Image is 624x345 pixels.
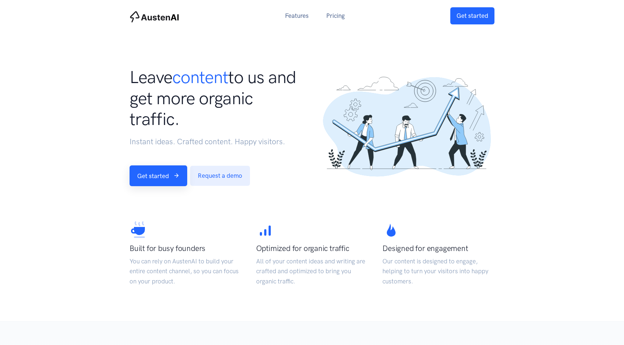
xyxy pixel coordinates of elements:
[130,243,242,254] h3: Built for busy founders
[190,166,250,186] a: Request a demo
[256,243,368,254] h3: Optimized for organic traffic
[276,8,317,24] a: Features
[317,8,354,24] a: Pricing
[319,68,494,185] img: ...
[130,136,305,148] p: Instant ideas. Crafted content. Happy visitors.
[130,11,179,23] img: AustenAI Home
[256,256,368,286] p: All of your content ideas and writing are crafted and optimized to bring you organic traffic.
[130,67,305,130] h1: Leave to us and get more organic traffic.
[172,67,228,87] span: content
[382,256,494,286] p: Our content is designed to engage, helping to turn your visitors into happy customers.
[130,165,187,186] a: Get started
[130,256,242,286] p: You can rely on AustenAI to build your entire content channel, so you can focus on your product.
[382,243,494,254] h3: Designed for engagement
[450,7,494,24] a: Get started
